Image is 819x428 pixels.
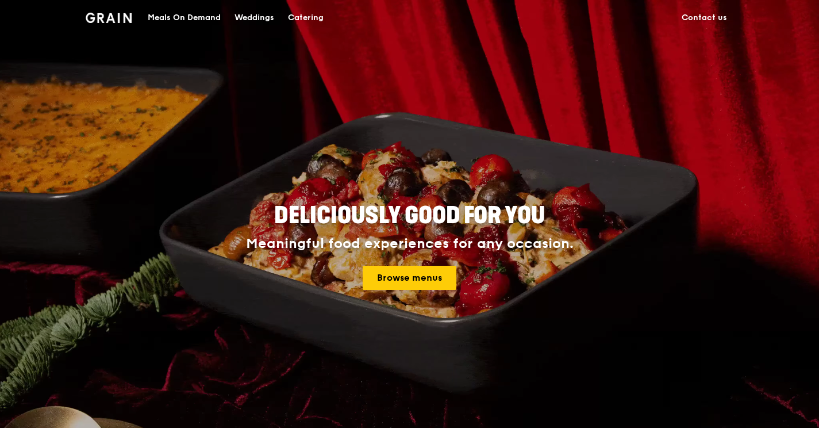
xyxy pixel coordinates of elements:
[675,1,734,35] a: Contact us
[363,266,456,290] a: Browse menus
[234,1,274,35] div: Weddings
[148,1,221,35] div: Meals On Demand
[203,236,617,252] div: Meaningful food experiences for any occasion.
[288,1,324,35] div: Catering
[86,13,132,23] img: Grain
[281,1,330,35] a: Catering
[274,202,545,230] span: Deliciously good for you
[228,1,281,35] a: Weddings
